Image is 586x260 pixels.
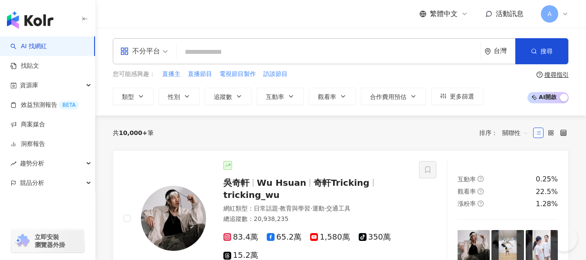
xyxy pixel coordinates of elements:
[370,93,406,100] span: 合作費用預估
[122,93,134,100] span: 類型
[263,70,288,79] span: 訪談節目
[223,233,258,242] span: 83.4萬
[113,88,154,105] button: 類型
[141,186,206,251] img: KOL Avatar
[223,178,249,188] span: 吳奇軒
[257,178,306,188] span: Wu Hsuan
[10,161,16,167] span: rise
[536,174,558,184] div: 0.25%
[547,9,552,19] span: A
[162,69,181,79] button: 直播主
[494,47,515,55] div: 台灣
[14,234,31,248] img: chrome extension
[223,251,258,260] span: 15.2萬
[496,10,524,18] span: 活動訊息
[219,69,256,79] button: 電視節目製作
[478,188,484,194] span: question-circle
[536,199,558,209] div: 1.28%
[120,44,160,58] div: 不分平台
[478,201,484,207] span: question-circle
[310,233,350,242] span: 1,580萬
[267,233,301,242] span: 65.2萬
[540,48,553,55] span: 搜尋
[10,120,45,129] a: 商案媒合
[458,200,476,207] span: 漲粉率
[214,93,232,100] span: 追蹤數
[502,126,528,140] span: 關聯性
[312,205,324,212] span: 運動
[280,205,310,212] span: 教育與學習
[544,71,569,78] div: 搜尋指引
[478,176,484,182] span: question-circle
[430,9,458,19] span: 繁體中文
[431,88,483,105] button: 更多篩選
[168,93,180,100] span: 性別
[263,69,288,79] button: 訪談節目
[450,93,474,100] span: 更多篩選
[120,47,129,56] span: appstore
[324,205,326,212] span: ·
[20,76,38,95] span: 資源庫
[162,70,180,79] span: 直播主
[119,129,147,136] span: 10,000+
[266,93,284,100] span: 互動率
[223,204,409,213] div: 網紅類型 ：
[20,154,44,173] span: 趨勢分析
[10,42,47,51] a: searchAI 找網紅
[187,69,213,79] button: 直播節目
[20,173,44,193] span: 競品分析
[359,233,391,242] span: 350萬
[10,101,79,109] a: 效益預測報告BETA
[257,88,304,105] button: 互動率
[458,188,476,195] span: 觀看率
[458,176,476,183] span: 互動率
[536,187,558,197] div: 22.5%
[188,70,212,79] span: 直播節目
[309,88,356,105] button: 觀看率
[551,225,577,251] iframe: Help Scout Beacon - Open
[7,11,53,29] img: logo
[35,233,65,249] span: 立即安裝 瀏覽器外掛
[485,48,491,55] span: environment
[219,70,256,79] span: 電視節目製作
[318,93,336,100] span: 觀看率
[159,88,200,105] button: 性別
[10,62,39,70] a: 找貼文
[310,205,312,212] span: ·
[223,190,280,200] span: tricking_wu
[113,70,155,79] span: 您可能感興趣：
[515,38,568,64] button: 搜尋
[537,72,543,78] span: question-circle
[326,205,350,212] span: 交通工具
[113,129,154,136] div: 共 筆
[205,88,252,105] button: 追蹤數
[479,126,533,140] div: 排序：
[361,88,426,105] button: 合作費用預估
[11,229,84,253] a: chrome extension立即安裝 瀏覽器外掛
[278,205,280,212] span: ·
[223,215,409,224] div: 總追蹤數 ： 20,938,235
[10,140,45,148] a: 洞察報告
[314,178,370,188] span: 奇軒Tricking
[254,205,278,212] span: 日常話題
